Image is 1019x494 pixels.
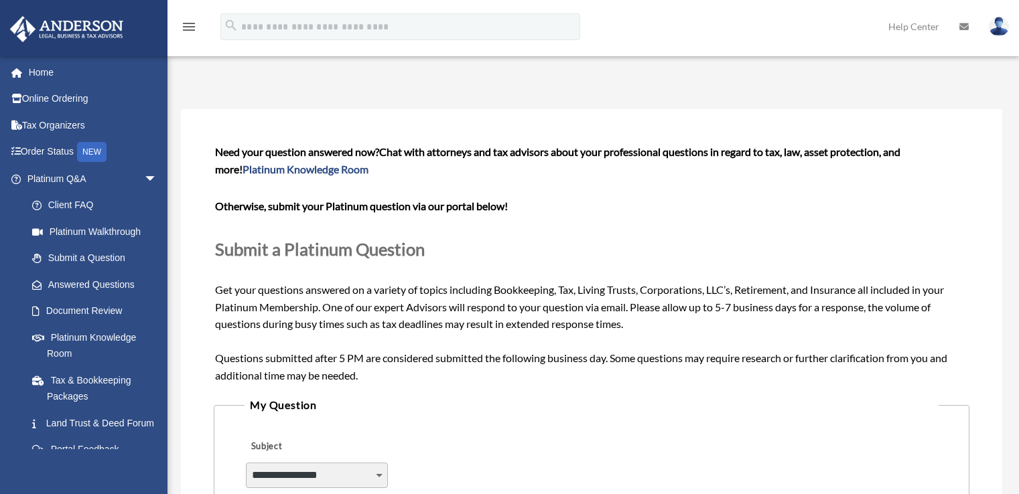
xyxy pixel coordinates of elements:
[246,438,373,457] label: Subject
[245,396,939,414] legend: My Question
[19,218,178,245] a: Platinum Walkthrough
[989,17,1009,36] img: User Pic
[181,23,197,35] a: menu
[19,192,178,219] a: Client FAQ
[215,145,379,158] span: Need your question answered now?
[19,436,178,463] a: Portal Feedback
[9,112,178,139] a: Tax Organizers
[77,142,107,162] div: NEW
[215,239,425,259] span: Submit a Platinum Question
[215,145,900,175] span: Chat with attorneys and tax advisors about your professional questions in regard to tax, law, ass...
[19,367,178,410] a: Tax & Bookkeeping Packages
[9,86,178,112] a: Online Ordering
[6,16,127,42] img: Anderson Advisors Platinum Portal
[19,298,178,325] a: Document Review
[19,324,178,367] a: Platinum Knowledge Room
[144,165,171,193] span: arrow_drop_down
[9,59,178,86] a: Home
[224,18,239,33] i: search
[9,139,178,166] a: Order StatusNEW
[215,199,508,212] b: Otherwise, submit your Platinum question via our portal below!
[9,165,178,192] a: Platinum Q&Aarrow_drop_down
[215,145,968,382] span: Get your questions answered on a variety of topics including Bookkeeping, Tax, Living Trusts, Cor...
[181,19,197,35] i: menu
[243,163,368,175] a: Platinum Knowledge Room
[19,245,171,272] a: Submit a Question
[19,410,178,436] a: Land Trust & Deed Forum
[19,271,178,298] a: Answered Questions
